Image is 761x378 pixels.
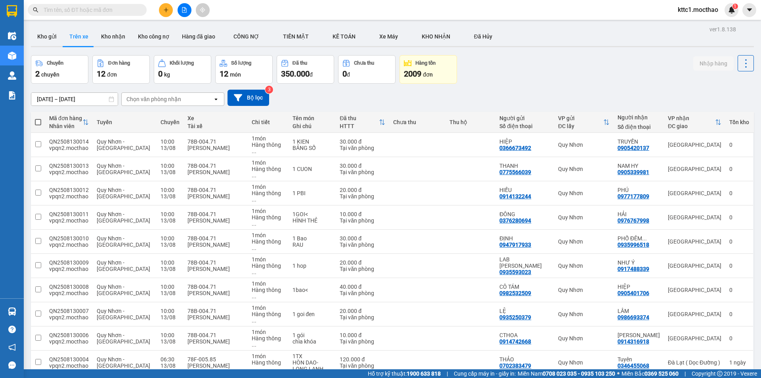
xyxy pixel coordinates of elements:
div: 1bao< [293,287,332,293]
div: [PERSON_NAME] [187,217,244,224]
div: Đà Lạt ( Dọc Đường ) [668,359,721,366]
div: 1 món [252,135,285,142]
span: ... [642,235,647,242]
div: vpqn2.mocthao [49,363,89,369]
div: 10:00 [161,187,180,193]
div: Tại văn phòng [340,314,385,320]
span: Quy Nhơn - [GEOGRAPHIC_DATA] [97,308,150,320]
span: ... [252,221,256,227]
div: Chuyến [47,60,63,66]
div: bé MINH [618,332,660,338]
span: Quy Nhơn - [GEOGRAPHIC_DATA] [97,163,150,175]
div: Người gửi [499,115,550,121]
div: 78B-004.71 [187,284,244,290]
div: [GEOGRAPHIC_DATA] [668,287,721,293]
sup: 3 [265,86,273,94]
div: 10:00 [161,332,180,338]
div: Quy Nhơn [558,335,610,342]
div: Đã thu [340,115,379,121]
div: ĐC lấy [558,123,603,129]
button: Bộ lọc [228,90,269,106]
div: 06:30 [161,356,180,363]
div: Tuyên [618,356,660,363]
img: warehouse-icon [8,52,16,60]
div: ĐỊNH [499,235,550,242]
div: 13/08 [161,145,180,151]
div: 0 [729,335,749,342]
div: Tại văn phòng [340,266,385,272]
div: 13/08 [161,217,180,224]
button: Chuyến2chuyến [31,55,88,84]
div: Chi tiết [252,119,285,125]
div: Hàng thông thường [252,190,285,203]
div: Hàng tồn [415,60,436,66]
div: 1 PBI [293,190,332,196]
span: ngày [734,359,746,366]
div: 1TX [293,353,332,359]
div: 1 món [252,208,285,214]
div: [GEOGRAPHIC_DATA] [668,166,721,172]
div: [PERSON_NAME] [187,242,244,248]
span: đ [347,71,350,78]
th: Toggle SortBy [45,112,93,133]
span: ... [252,317,256,324]
div: 0914742668 [499,338,531,345]
div: 1 [729,359,749,366]
div: HIỆP [499,138,550,145]
button: aim [196,3,210,17]
button: Hàng đã giao [176,27,222,46]
button: file-add [178,3,191,17]
div: Đơn hàng [108,60,130,66]
div: 30.000 đ [340,163,385,169]
div: 0982532509 [499,290,531,296]
span: TIỀN MẶT [283,33,309,40]
span: Quy Nhơn - [GEOGRAPHIC_DATA] [97,356,150,369]
span: chuyến [41,71,59,78]
img: warehouse-icon [8,307,16,316]
div: Mã đơn hàng [49,115,82,121]
div: Thu hộ [449,119,492,125]
span: ... [252,342,256,348]
div: 0947917933 [499,242,531,248]
button: Trên xe [63,27,95,46]
div: Hàng thông thường [252,166,285,178]
div: QN2508130014 [49,138,89,145]
button: Hàng tồn2009đơn [400,55,457,84]
span: notification [8,343,16,351]
div: 1 gói [293,332,332,338]
span: aim [200,7,205,13]
div: 0935250379 [499,314,531,320]
div: LÂM [618,308,660,314]
div: 78F-005.85 [187,356,244,363]
button: Khối lượng0kg [154,55,211,84]
div: 1 hop [293,263,332,269]
span: đơn [423,71,433,78]
div: Quy Nhơn [558,287,610,293]
button: Nhập hàng [693,56,734,71]
div: 0935996518 [618,242,649,248]
sup: 1 [732,4,738,9]
div: [GEOGRAPHIC_DATA] [668,311,721,317]
div: 10:00 [161,308,180,314]
div: 1 món [252,353,285,359]
div: 0 [729,311,749,317]
div: HTTT [340,123,379,129]
span: ... [252,148,256,154]
div: Người nhận [618,114,660,121]
div: Quy Nhơn [558,311,610,317]
div: THANH [499,163,550,169]
span: 2009 [404,69,421,79]
div: Nhân viên [49,123,82,129]
div: Quy Nhơn [558,359,610,366]
div: TRUYỀN [618,138,660,145]
div: HIỆP [618,284,660,290]
span: ... [252,196,256,203]
div: 13/08 [161,290,180,296]
div: 0976767998 [618,217,649,224]
div: Tại văn phòng [340,169,385,175]
div: 1GOI< [293,211,332,217]
div: Tuyến [97,119,153,125]
span: 12 [97,69,105,79]
div: 0905401706 [618,290,649,296]
span: caret-down [746,6,753,13]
